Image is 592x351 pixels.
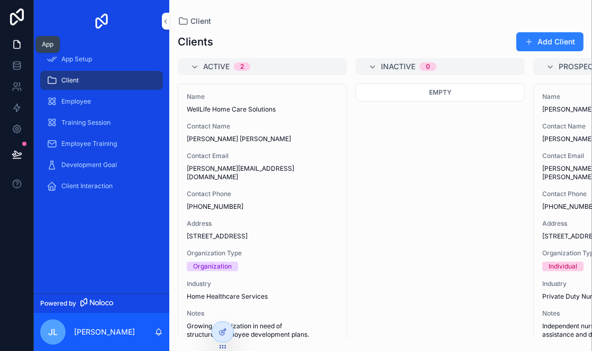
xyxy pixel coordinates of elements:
[178,34,213,49] h1: Clients
[40,113,163,132] a: Training Session
[61,140,117,148] span: Employee Training
[187,202,338,211] span: [PHONE_NUMBER]
[34,293,169,313] a: Powered by
[187,93,338,101] span: Name
[42,40,53,49] div: App
[516,32,584,51] button: Add Client
[178,16,211,26] a: Client
[429,88,451,96] span: Empty
[61,118,111,127] span: Training Session
[40,177,163,196] a: Client Interaction
[61,55,92,63] span: App Setup
[34,42,169,209] div: scrollable content
[187,135,338,143] span: [PERSON_NAME] [PERSON_NAME]
[61,76,79,85] span: Client
[61,182,113,190] span: Client Interaction
[187,105,338,114] span: WellLife Home Care Solutions
[193,262,232,271] div: Organization
[240,62,244,71] div: 2
[61,161,117,169] span: Development Goal
[187,190,338,198] span: Contact Phone
[187,152,338,160] span: Contact Email
[48,326,58,338] span: JL
[40,299,76,308] span: Powered by
[203,61,230,72] span: Active
[187,219,338,228] span: Address
[93,13,110,30] img: App logo
[190,16,211,26] span: Client
[549,262,577,271] div: Individual
[187,232,338,241] span: [STREET_ADDRESS]
[426,62,430,71] div: 0
[381,61,415,72] span: Inactive
[74,327,135,337] p: [PERSON_NAME]
[40,50,163,69] a: App Setup
[40,71,163,90] a: Client
[40,134,163,153] a: Employee Training
[187,122,338,131] span: Contact Name
[187,164,338,181] span: [PERSON_NAME][EMAIL_ADDRESS][DOMAIN_NAME]
[40,92,163,111] a: Employee
[187,280,338,288] span: Industry
[187,292,338,301] span: Home Healthcare Services
[40,155,163,174] a: Development Goal
[61,97,91,106] span: Employee
[187,322,338,339] span: Growing organization in need of structured employee development plans.
[187,309,338,318] span: Notes
[187,249,338,257] span: Organization Type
